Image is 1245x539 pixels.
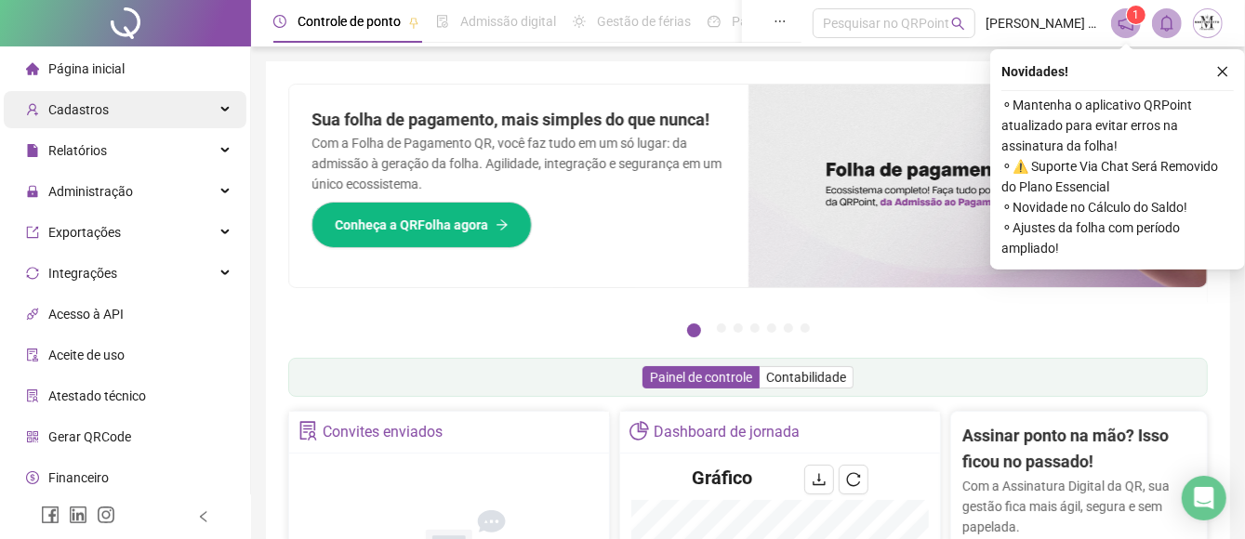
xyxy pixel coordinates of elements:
button: Conheça a QRFolha agora [311,202,532,248]
span: qrcode [26,430,39,443]
p: Com a Assinatura Digital da QR, sua gestão fica mais ágil, segura e sem papelada. [962,476,1196,537]
span: sun [573,15,586,28]
span: Relatórios [48,143,107,158]
span: export [26,226,39,239]
span: reload [846,472,861,487]
span: ⚬ Mantenha o aplicativo QRPoint atualizado para evitar erros na assinatura da folha! [1001,95,1234,156]
span: Controle de ponto [298,14,401,29]
div: Open Intercom Messenger [1182,476,1226,520]
span: Admissão digital [460,14,556,29]
button: 4 [750,323,760,333]
img: 67331 [1194,9,1222,37]
span: 1 [1133,8,1140,21]
span: audit [26,348,39,362]
span: instagram [97,506,115,524]
span: dashboard [708,15,721,28]
span: Conheça a QRFolha agora [335,215,488,235]
span: Exportações [48,225,121,240]
button: 1 [687,323,701,337]
span: Gestão de férias [597,14,691,29]
span: dollar [26,471,39,484]
span: Novidades ! [1001,61,1068,82]
img: banner%2F8d14a306-6205-4263-8e5b-06e9a85ad873.png [748,85,1208,287]
span: Atestado técnico [48,388,146,403]
span: download [812,472,827,487]
span: solution [298,421,318,440]
span: arrow-right [496,218,509,231]
div: Dashboard de jornada [654,416,800,448]
span: search [951,17,965,31]
button: 5 [767,323,776,333]
span: home [26,62,39,75]
span: Financeiro [48,470,109,485]
span: api [26,308,39,321]
span: close [1216,65,1229,78]
span: solution [26,389,39,402]
button: 7 [801,323,810,333]
h2: Assinar ponto na mão? Isso ficou no passado! [962,423,1196,476]
span: facebook [41,506,60,524]
span: file-done [436,15,449,28]
span: notification [1118,15,1134,32]
span: Administração [48,184,133,199]
span: [PERSON_NAME] - TRANSMARTINS [987,13,1100,33]
span: Painel do DP [732,14,804,29]
span: ⚬ Ajustes da folha com período ampliado! [1001,217,1234,258]
span: Painel de controle [650,370,752,385]
span: pie-chart [629,421,649,440]
span: Cadastros [48,102,109,117]
span: lock [26,185,39,198]
sup: 1 [1127,6,1146,24]
span: Página inicial [48,61,125,76]
span: Aceite de uso [48,348,125,362]
span: left [197,510,210,523]
span: bell [1159,15,1175,32]
span: ellipsis [774,15,787,28]
span: ⚬ Novidade no Cálculo do Saldo! [1001,197,1234,217]
span: sync [26,267,39,280]
p: Com a Folha de Pagamento QR, você faz tudo em um só lugar: da admissão à geração da folha. Agilid... [311,133,726,194]
span: file [26,144,39,157]
span: user-add [26,103,39,116]
button: 6 [784,323,793,333]
span: linkedin [69,506,87,524]
span: pushpin [408,17,419,28]
span: Acesso à API [48,307,124,322]
span: clock-circle [273,15,286,28]
h2: Sua folha de pagamento, mais simples do que nunca! [311,107,726,133]
button: 2 [717,323,726,333]
span: Gerar QRCode [48,429,131,444]
span: Contabilidade [766,370,846,385]
div: Convites enviados [323,416,443,448]
span: ⚬ ⚠️ Suporte Via Chat Será Removido do Plano Essencial [1001,156,1234,197]
h4: Gráfico [693,465,753,491]
span: Integrações [48,266,117,281]
button: 3 [734,323,743,333]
